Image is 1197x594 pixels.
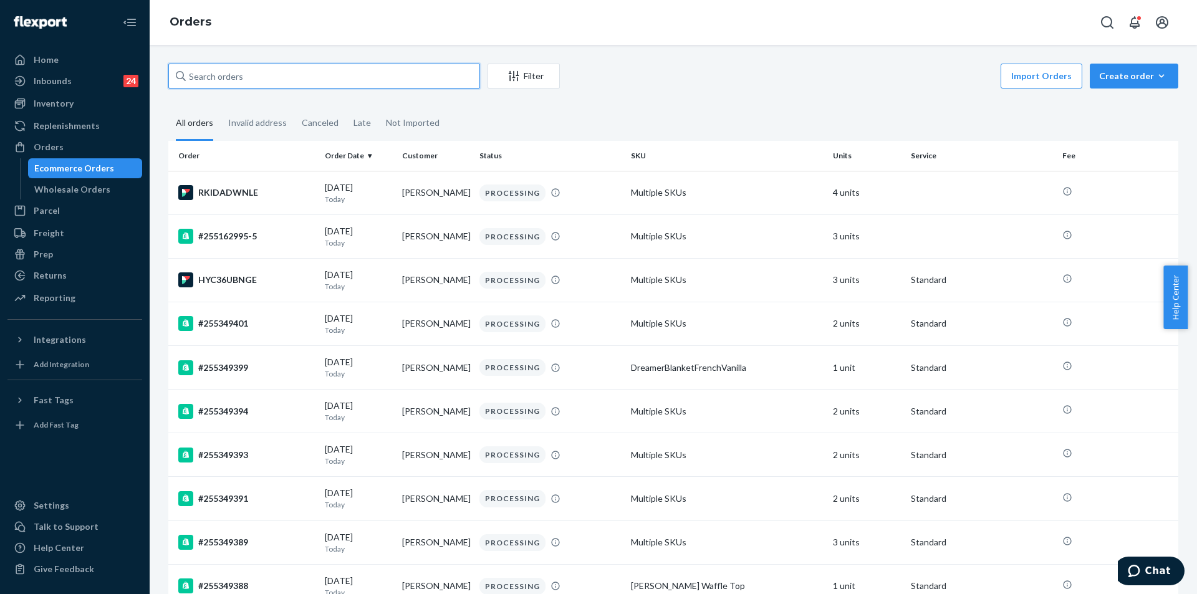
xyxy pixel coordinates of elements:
button: Open Search Box [1095,10,1120,35]
div: PROCESSING [479,534,546,551]
td: Multiple SKUs [626,390,828,433]
th: Order [168,141,320,171]
div: Inventory [34,97,74,110]
a: Freight [7,223,142,243]
td: Multiple SKUs [626,477,828,520]
div: [DATE] [325,312,392,335]
button: Open account menu [1150,10,1175,35]
div: [DATE] [325,487,392,510]
div: [DATE] [325,531,392,554]
div: #255349388 [178,578,315,593]
td: 2 units [828,302,905,345]
div: #255162995-5 [178,229,315,244]
th: Units [828,141,905,171]
td: Multiple SKUs [626,302,828,345]
div: Parcel [34,204,60,217]
div: PROCESSING [479,403,546,419]
div: PROCESSING [479,272,546,289]
a: Orders [7,137,142,157]
div: Invalid address [228,107,287,139]
td: [PERSON_NAME] [397,390,474,433]
div: Canceled [302,107,339,139]
div: #255349401 [178,316,315,331]
div: RKIDADWNLE [178,185,315,200]
td: [PERSON_NAME] [397,171,474,214]
div: Help Center [34,542,84,554]
a: Inventory [7,93,142,113]
td: 3 units [828,214,905,258]
div: Inbounds [34,75,72,87]
div: PROCESSING [479,490,546,507]
a: Returns [7,266,142,285]
td: 2 units [828,390,905,433]
button: Fast Tags [7,390,142,410]
div: Add Fast Tag [34,419,79,430]
div: Customer [402,150,469,161]
p: Standard [911,492,1052,505]
a: Replenishments [7,116,142,136]
td: 1 unit [828,346,905,390]
div: Wholesale Orders [34,183,110,196]
p: Today [325,499,392,510]
th: Order Date [320,141,397,171]
div: [DATE] [325,400,392,423]
button: Talk to Support [7,517,142,537]
a: Reporting [7,288,142,308]
button: Help Center [1163,266,1188,329]
div: Filter [488,70,559,82]
div: #255349393 [178,448,315,462]
div: PROCESSING [479,228,546,245]
td: [PERSON_NAME] [397,346,474,390]
a: Ecommerce Orders [28,158,143,178]
a: Add Fast Tag [7,415,142,435]
td: Multiple SKUs [626,214,828,258]
div: Give Feedback [34,563,94,575]
div: DreamerBlanketFrenchVanilla [631,362,823,374]
div: Replenishments [34,120,100,132]
p: Standard [911,580,1052,592]
td: [PERSON_NAME] [397,433,474,477]
th: Fee [1057,141,1178,171]
td: Multiple SKUs [626,520,828,564]
td: [PERSON_NAME] [397,477,474,520]
a: Home [7,50,142,70]
p: Standard [911,274,1052,286]
div: Freight [34,227,64,239]
td: [PERSON_NAME] [397,302,474,345]
button: Filter [488,64,560,89]
div: [PERSON_NAME] Waffle Top [631,580,823,592]
div: Ecommerce Orders [34,162,114,175]
a: Prep [7,244,142,264]
div: PROCESSING [479,184,546,201]
th: Service [906,141,1057,171]
p: Today [325,412,392,423]
div: #255349394 [178,404,315,419]
div: #255349399 [178,360,315,375]
button: Create order [1090,64,1178,89]
p: Standard [911,449,1052,461]
div: Integrations [34,333,86,346]
div: PROCESSING [479,446,546,463]
a: Inbounds24 [7,71,142,91]
td: Multiple SKUs [626,258,828,302]
div: Orders [34,141,64,153]
div: Prep [34,248,53,261]
button: Close Navigation [117,10,142,35]
div: Add Integration [34,359,89,370]
td: Multiple SKUs [626,171,828,214]
p: Standard [911,362,1052,374]
td: 3 units [828,258,905,302]
td: [PERSON_NAME] [397,214,474,258]
div: Talk to Support [34,520,99,533]
div: Settings [34,499,69,512]
a: Parcel [7,201,142,221]
p: Today [325,325,392,335]
div: HYC36UBNGE [178,272,315,287]
div: Fast Tags [34,394,74,406]
div: Not Imported [386,107,440,139]
td: Multiple SKUs [626,433,828,477]
p: Today [325,456,392,466]
td: [PERSON_NAME] [397,258,474,302]
p: Today [325,237,392,248]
